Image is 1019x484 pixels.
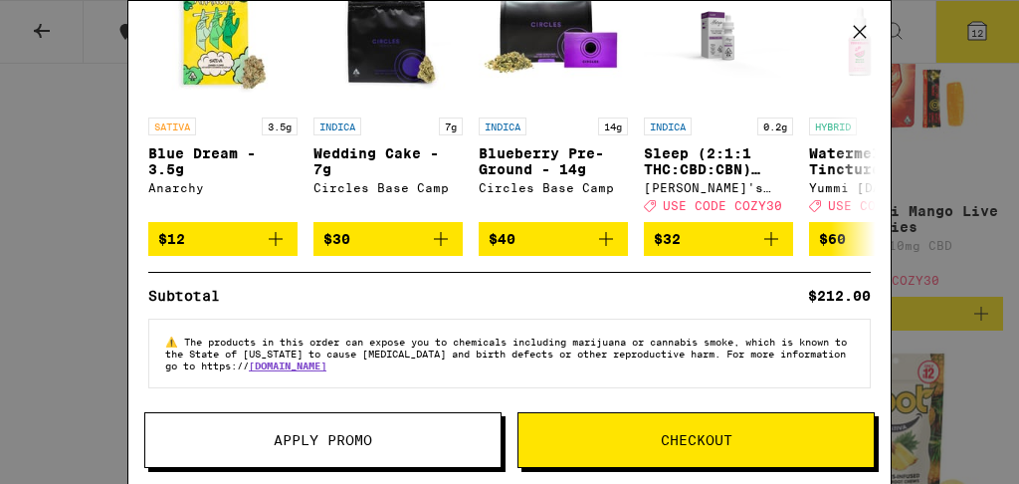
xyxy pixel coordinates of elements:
[809,181,958,194] div: Yummi [DATE]
[313,145,463,177] p: Wedding Cake - 7g
[808,289,871,303] div: $212.00
[323,231,350,247] span: $30
[249,360,326,371] a: [DOMAIN_NAME]
[654,231,681,247] span: $32
[479,118,526,135] p: INDICA
[148,145,298,177] p: Blue Dream - 3.5g
[644,222,793,256] button: Add to bag
[809,145,958,177] p: Watermelon 1:1 Tincture
[598,118,628,135] p: 14g
[819,231,846,247] span: $60
[809,118,857,135] p: HYBRID
[644,145,793,177] p: Sleep (2:1:1 THC:CBD:CBN) Tincture - 200mg
[828,199,947,212] span: USE CODE COZY30
[439,118,463,135] p: 7g
[644,181,793,194] div: [PERSON_NAME]'s Medicinals
[809,222,958,256] button: Add to bag
[479,222,628,256] button: Add to bag
[517,412,875,468] button: Checkout
[148,289,234,303] div: Subtotal
[165,336,184,348] span: ⚠️
[165,336,847,371] span: The products in this order can expose you to chemicals including marijuana or cannabis smoke, whi...
[479,145,628,177] p: Blueberry Pre-Ground - 14g
[663,199,782,212] span: USE CODE COZY30
[158,231,185,247] span: $12
[12,14,143,30] span: Hi. Need any help?
[144,412,502,468] button: Apply Promo
[148,181,298,194] div: Anarchy
[148,222,298,256] button: Add to bag
[262,118,298,135] p: 3.5g
[489,231,515,247] span: $40
[274,433,372,447] span: Apply Promo
[313,118,361,135] p: INDICA
[661,433,732,447] span: Checkout
[479,181,628,194] div: Circles Base Camp
[644,118,692,135] p: INDICA
[313,222,463,256] button: Add to bag
[757,118,793,135] p: 0.2g
[313,181,463,194] div: Circles Base Camp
